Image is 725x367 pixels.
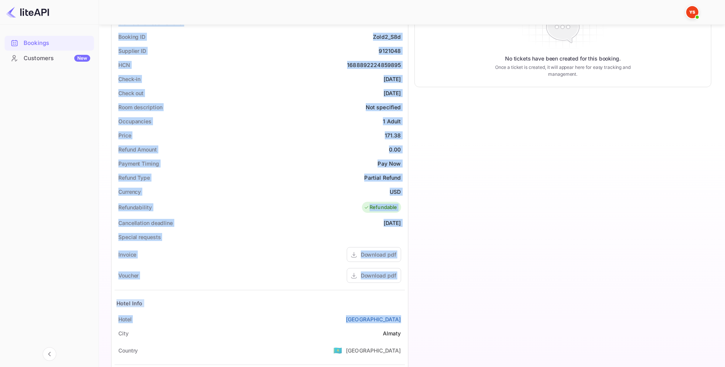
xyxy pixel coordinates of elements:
[118,271,139,279] div: Voucher
[483,64,642,78] p: Once a ticket is created, it will appear here for easy tracking and management.
[118,61,130,69] div: HCN
[5,36,94,50] a: Bookings
[6,6,49,18] img: LiteAPI logo
[116,299,143,307] div: Hotel Info
[373,33,401,41] div: ZoId2_S8d
[346,346,401,354] div: [GEOGRAPHIC_DATA]
[118,315,132,323] div: Hotel
[364,174,401,182] div: Partial Refund
[24,54,90,63] div: Customers
[364,204,397,211] div: Refundable
[118,131,131,139] div: Price
[383,329,401,337] div: Almaty
[118,346,138,354] div: Country
[118,174,150,182] div: Refund Type
[361,271,396,279] div: Download pdf
[390,188,401,196] div: USD
[24,39,90,48] div: Bookings
[389,145,401,153] div: 0.00
[5,51,94,65] a: CustomersNew
[118,188,141,196] div: Currency
[378,160,401,168] div: Pay Now
[384,75,401,83] div: [DATE]
[333,343,342,357] span: United States
[347,61,401,69] div: 1688892224859895
[118,103,162,111] div: Room description
[5,36,94,51] div: Bookings
[361,251,396,258] div: Download pdf
[385,131,401,139] div: 171.38
[384,219,401,227] div: [DATE]
[118,47,146,55] div: Supplier ID
[118,145,157,153] div: Refund Amount
[686,6,698,18] img: Yandex Support
[118,75,140,83] div: Check-in
[74,55,90,62] div: New
[118,203,152,211] div: Refundability
[379,47,401,55] div: 9121048
[118,160,159,168] div: Payment Timing
[43,347,56,361] button: Collapse navigation
[384,89,401,97] div: [DATE]
[346,315,401,323] a: [GEOGRAPHIC_DATA]
[383,117,401,125] div: 1 Adult
[118,219,173,227] div: Cancellation deadline
[118,329,129,337] div: City
[366,103,401,111] div: Not specified
[118,233,161,241] div: Special requests
[505,55,621,62] p: No tickets have been created for this booking.
[118,251,136,258] div: Invoice
[118,33,145,41] div: Booking ID
[118,89,143,97] div: Check out
[5,51,94,66] div: CustomersNew
[118,117,151,125] div: Occupancies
